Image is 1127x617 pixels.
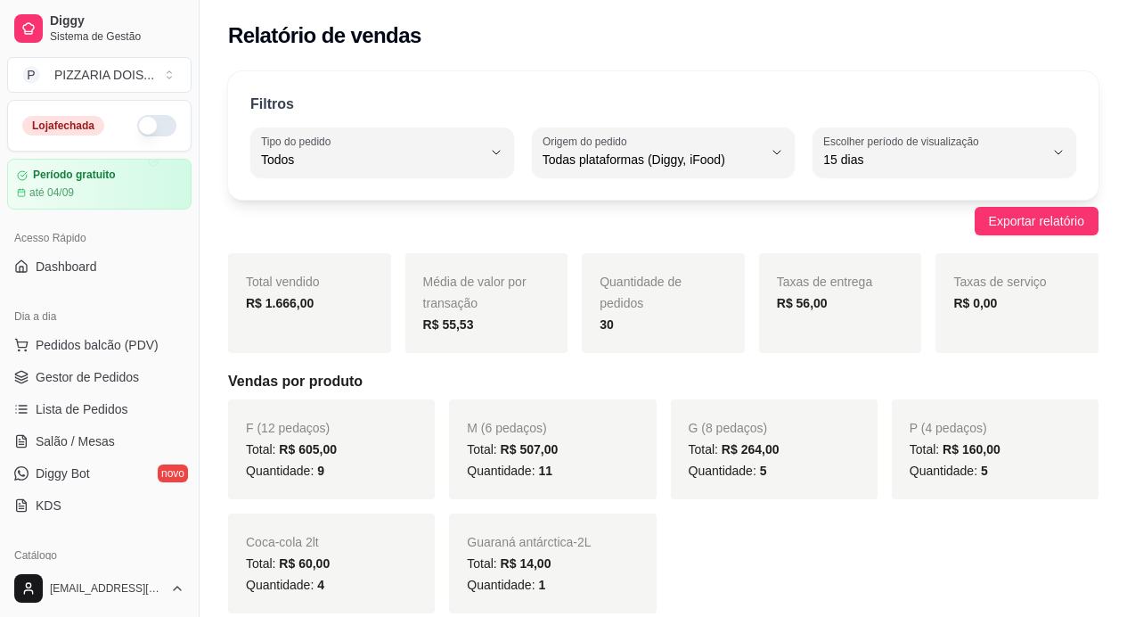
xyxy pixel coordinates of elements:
[22,66,40,84] span: P
[33,169,116,182] article: Período gratuito
[981,464,988,478] span: 5
[467,535,591,549] span: Guaraná antárctica-2L
[36,258,97,276] span: Dashboard
[7,7,192,50] a: DiggySistema de Gestão
[50,29,184,44] span: Sistema de Gestão
[7,567,192,610] button: [EMAIL_ADDRESS][DOMAIN_NAME]
[54,66,154,84] div: PIZZARIA DOIS ...
[246,296,314,310] strong: R$ 1.666,00
[467,464,552,478] span: Quantidade:
[261,134,337,149] label: Tipo do pedido
[7,302,192,331] div: Dia a dia
[7,57,192,93] button: Select a team
[823,134,984,149] label: Escolher período de visualização
[501,442,559,457] span: R$ 507,00
[689,464,767,478] span: Quantidade:
[36,465,90,482] span: Diggy Bot
[722,442,780,457] span: R$ 264,00
[7,427,192,456] a: Salão / Mesas
[423,317,474,332] strong: R$ 55,53
[36,368,139,386] span: Gestor de Pedidos
[246,535,319,549] span: Coca-cola 2lt
[7,224,192,252] div: Acesso Rápido
[943,442,1000,457] span: R$ 160,00
[29,185,74,200] article: até 04/09
[228,371,1098,392] h5: Vendas por produto
[910,442,1000,457] span: Total:
[7,395,192,424] a: Lista de Pedidos
[600,275,682,310] span: Quantidade de pedidos
[246,442,337,457] span: Total:
[467,421,546,435] span: M (6 pedaços)
[137,115,176,136] button: Alterar Status
[36,400,128,418] span: Lista de Pedidos
[228,21,421,50] h2: Relatório de vendas
[543,134,633,149] label: Origem do pedido
[246,464,324,478] span: Quantidade:
[317,464,324,478] span: 9
[538,464,552,478] span: 11
[543,151,764,169] span: Todas plataformas (Diggy, iFood)
[975,207,1098,235] button: Exportar relatório
[250,128,514,177] button: Tipo do pedidoTodos
[467,578,545,592] span: Quantidade:
[910,464,988,478] span: Quantidade:
[910,421,987,435] span: P (4 pedaços)
[261,151,482,169] span: Todos
[7,159,192,210] a: Período gratuitoaté 04/09
[250,94,294,115] p: Filtros
[7,541,192,570] div: Catálogo
[7,491,192,520] a: KDS
[36,497,61,514] span: KDS
[50,13,184,29] span: Diggy
[22,116,104,136] div: Loja fechada
[760,464,767,478] span: 5
[246,275,320,289] span: Total vendido
[689,442,780,457] span: Total:
[600,317,614,332] strong: 30
[689,421,768,435] span: G (8 pedaços)
[246,421,330,435] span: F (12 pedaços)
[279,442,337,457] span: R$ 605,00
[467,442,558,457] span: Total:
[423,275,527,310] span: Média de valor por transação
[813,128,1076,177] button: Escolher período de visualização15 dias
[953,296,997,310] strong: R$ 0,00
[246,578,324,592] span: Quantidade:
[50,581,163,596] span: [EMAIL_ADDRESS][DOMAIN_NAME]
[777,296,828,310] strong: R$ 56,00
[317,578,324,592] span: 4
[7,363,192,391] a: Gestor de Pedidos
[532,128,796,177] button: Origem do pedidoTodas plataformas (Diggy, iFood)
[36,336,159,354] span: Pedidos balcão (PDV)
[989,211,1084,231] span: Exportar relatório
[953,275,1046,289] span: Taxas de serviço
[36,432,115,450] span: Salão / Mesas
[246,556,330,571] span: Total:
[538,578,545,592] span: 1
[467,556,551,571] span: Total:
[501,556,551,571] span: R$ 14,00
[777,275,872,289] span: Taxas de entrega
[7,252,192,281] a: Dashboard
[7,331,192,359] button: Pedidos balcão (PDV)
[7,459,192,488] a: Diggy Botnovo
[279,556,330,571] span: R$ 60,00
[823,151,1044,169] span: 15 dias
